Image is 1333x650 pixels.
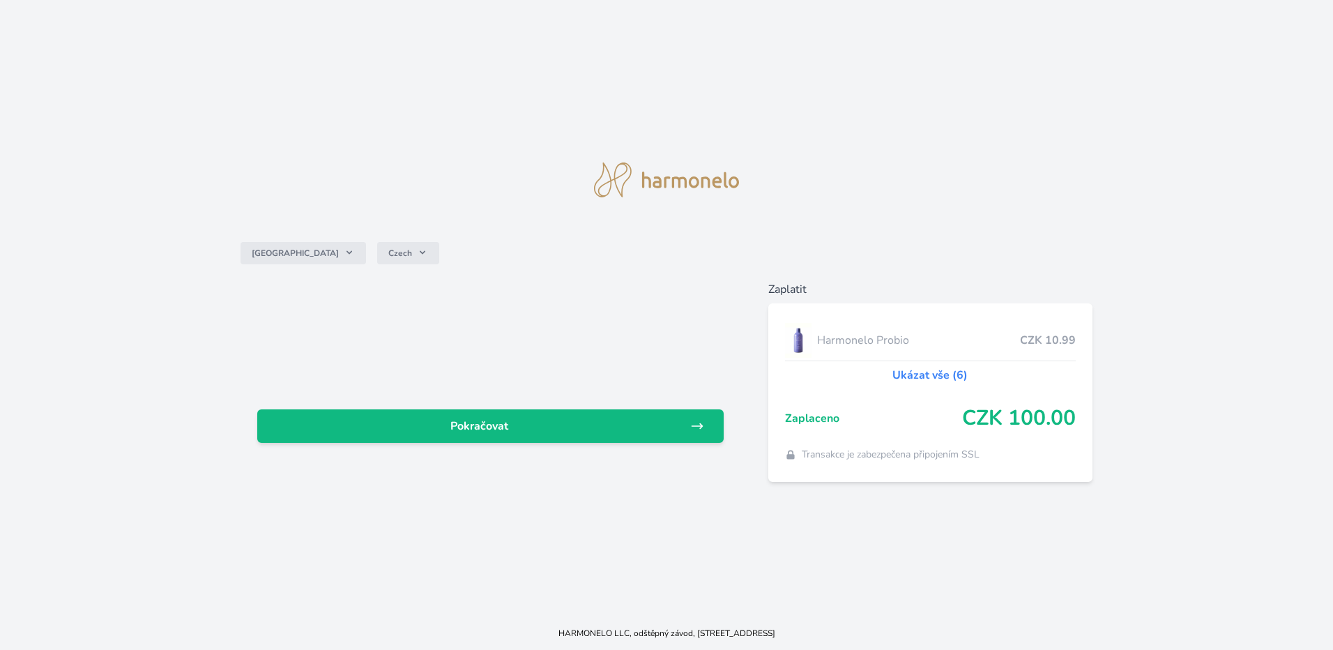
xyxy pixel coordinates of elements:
[892,367,968,384] a: Ukázat vše (6)
[785,323,812,358] img: CLEAN_PROBIO_se_stinem_x-lo.jpg
[268,418,690,434] span: Pokračovat
[785,410,962,427] span: Zaplaceno
[241,242,366,264] button: [GEOGRAPHIC_DATA]
[257,409,724,443] a: Pokračovat
[962,406,1076,431] span: CZK 100.00
[252,248,339,259] span: [GEOGRAPHIC_DATA]
[594,162,739,197] img: logo.svg
[1020,332,1076,349] span: CZK 10.99
[768,281,1092,298] h6: Zaplatit
[802,448,980,462] span: Transakce je zabezpečena připojením SSL
[388,248,412,259] span: Czech
[377,242,439,264] button: Czech
[817,332,1020,349] span: Harmonelo Probio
